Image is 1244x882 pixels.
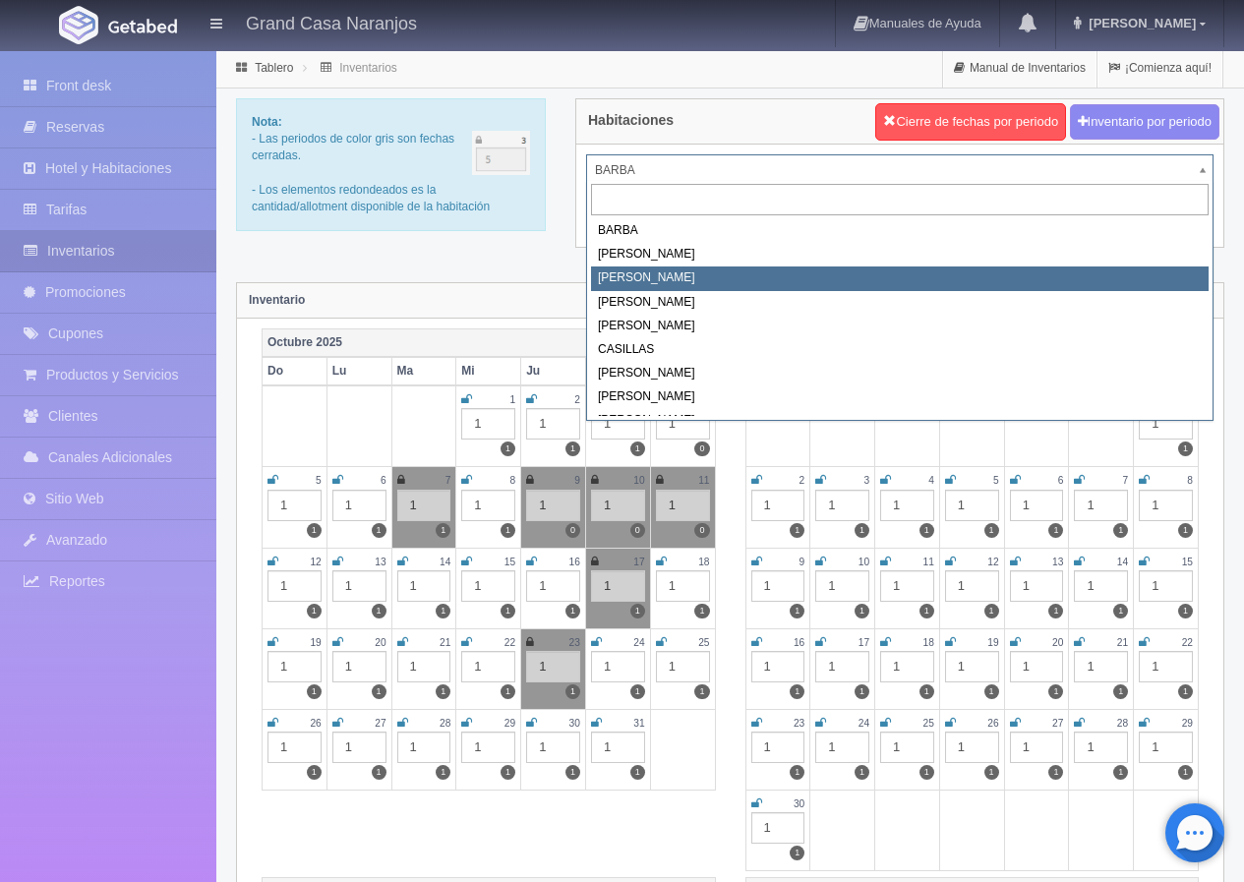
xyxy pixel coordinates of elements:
[591,315,1209,338] div: [PERSON_NAME]
[591,243,1209,266] div: [PERSON_NAME]
[591,385,1209,409] div: [PERSON_NAME]
[591,362,1209,385] div: [PERSON_NAME]
[591,338,1209,362] div: CASILLAS
[591,266,1209,290] div: [PERSON_NAME]
[591,409,1209,433] div: [PERSON_NAME]
[591,291,1209,315] div: [PERSON_NAME]
[591,219,1209,243] div: BARBA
